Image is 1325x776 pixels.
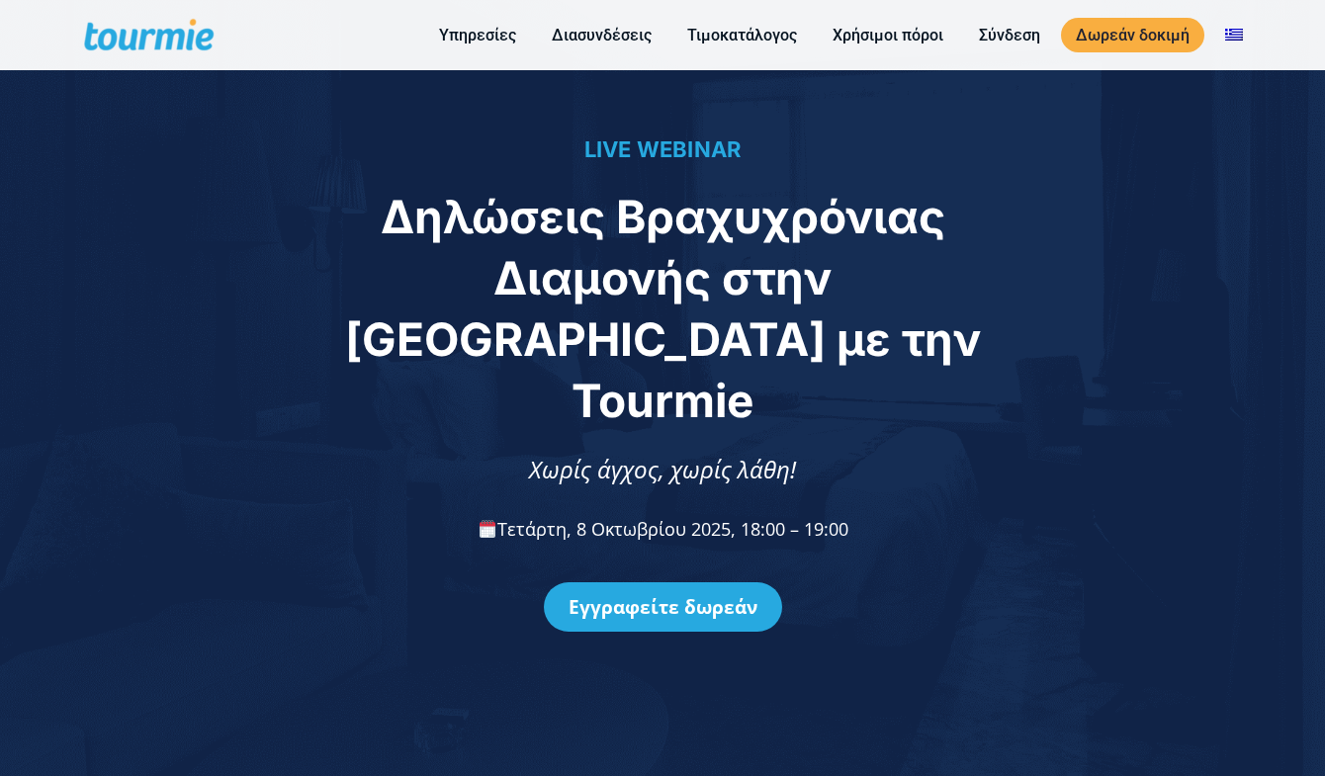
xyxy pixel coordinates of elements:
[1061,18,1204,52] a: Δωρεάν δοκιμή
[672,23,812,47] a: Τιμοκατάλογος
[345,189,981,428] span: Δηλώσεις Βραχυχρόνιας Διαμονής στην [GEOGRAPHIC_DATA] με την Tourmie
[964,23,1055,47] a: Σύνδεση
[477,517,848,541] span: Τετάρτη, 8 Οκτωβρίου 2025, 18:00 – 19:00
[818,23,958,47] a: Χρήσιμοι πόροι
[529,453,796,485] span: Χωρίς άγχος, χωρίς λάθη!
[544,582,782,632] a: Εγγραφείτε δωρεάν
[584,136,742,162] span: LIVE WEBINAR
[537,23,666,47] a: Διασυνδέσεις
[424,23,531,47] a: Υπηρεσίες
